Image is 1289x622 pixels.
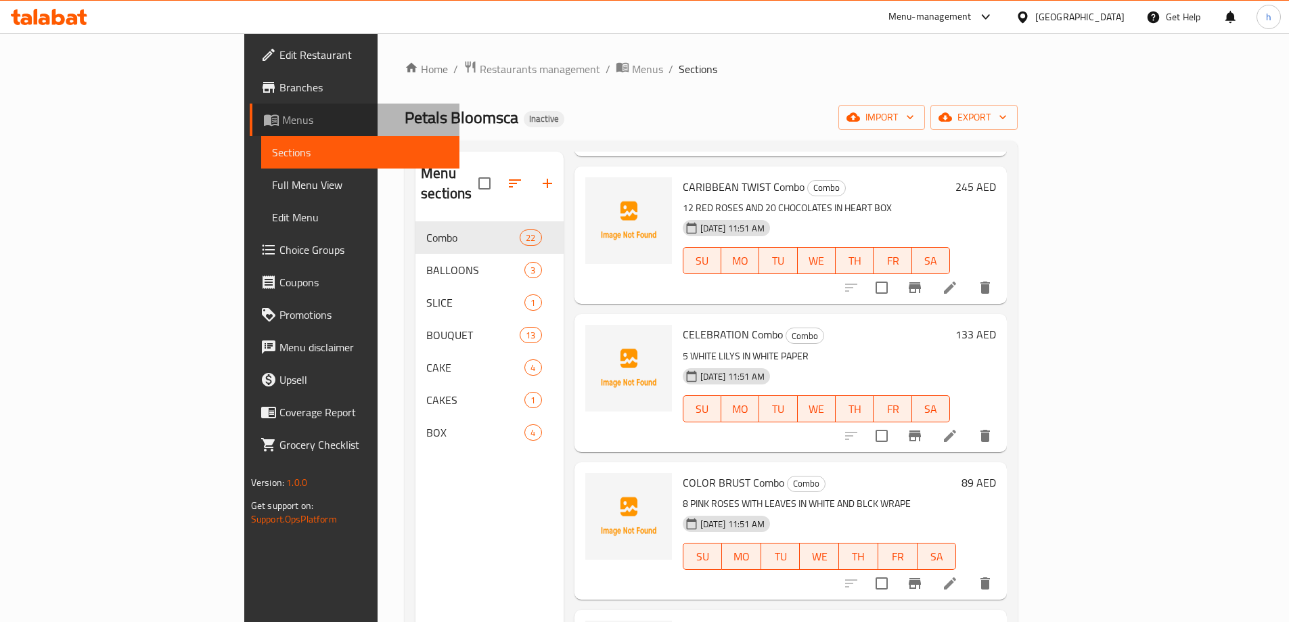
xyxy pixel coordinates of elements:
[807,180,846,196] div: Combo
[261,201,459,234] a: Edit Menu
[415,319,564,351] div: BOUQUET13
[722,543,761,570] button: MO
[683,472,784,493] span: COLOR BRUST Combo
[942,428,958,444] a: Edit menu item
[683,177,805,197] span: CARIBBEAN TWIST Combo
[250,39,459,71] a: Edit Restaurant
[426,392,524,408] div: CAKES
[695,518,770,531] span: [DATE] 11:51 AM
[272,209,449,225] span: Edit Menu
[415,254,564,286] div: BALLOONS3
[272,177,449,193] span: Full Menu View
[683,348,951,365] p: 5 WHITE LILYS IN WHITE PAPER
[669,61,673,77] li: /
[279,79,449,95] span: Branches
[683,395,721,422] button: SU
[261,169,459,201] a: Full Menu View
[838,105,925,130] button: import
[689,399,716,419] span: SU
[524,262,541,278] div: items
[942,280,958,296] a: Edit menu item
[405,102,518,133] span: Petals Bloomsca
[426,424,524,441] span: BOX
[250,298,459,331] a: Promotions
[585,473,672,560] img: COLOR BRUST Combo
[480,61,600,77] span: Restaurants management
[942,575,958,592] a: Edit menu item
[899,420,931,452] button: Branch-specific-item
[279,339,449,355] span: Menu disclaimer
[683,543,723,570] button: SU
[531,167,564,200] button: Add section
[426,294,524,311] span: SLICE
[879,399,906,419] span: FR
[499,167,531,200] span: Sort sections
[912,247,950,274] button: SA
[250,266,459,298] a: Coupons
[279,404,449,420] span: Coverage Report
[803,251,830,271] span: WE
[765,399,792,419] span: TU
[765,251,792,271] span: TU
[525,264,541,277] span: 3
[524,111,564,127] div: Inactive
[955,177,996,196] h6: 245 AED
[606,61,610,77] li: /
[525,361,541,374] span: 4
[524,294,541,311] div: items
[721,395,759,422] button: MO
[250,428,459,461] a: Grocery Checklist
[899,271,931,304] button: Branch-specific-item
[759,247,797,274] button: TU
[520,329,541,342] span: 13
[524,113,564,125] span: Inactive
[969,567,1001,600] button: delete
[689,251,716,271] span: SU
[524,392,541,408] div: items
[585,177,672,264] img: CARIBBEAN TWIST Combo
[918,399,945,419] span: SA
[839,543,878,570] button: TH
[1266,9,1271,24] span: h
[767,547,795,567] span: TU
[261,136,459,169] a: Sections
[520,231,541,244] span: 22
[282,112,449,128] span: Menus
[525,394,541,407] span: 1
[426,327,520,343] span: BOUQUET
[279,307,449,323] span: Promotions
[918,251,945,271] span: SA
[969,420,1001,452] button: delete
[761,543,800,570] button: TU
[585,325,672,412] img: CELEBRATION Combo
[279,437,449,453] span: Grocery Checklist
[695,370,770,383] span: [DATE] 11:51 AM
[878,543,918,570] button: FR
[923,547,951,567] span: SA
[683,247,721,274] button: SU
[867,569,896,598] span: Select to update
[803,399,830,419] span: WE
[1035,9,1125,24] div: [GEOGRAPHIC_DATA]
[727,399,754,419] span: MO
[683,324,783,345] span: CELEBRATION Combo
[251,510,337,528] a: Support.OpsPlatform
[250,234,459,266] a: Choice Groups
[787,476,826,492] div: Combo
[786,328,823,344] span: Combo
[426,262,524,278] span: BALLOONS
[955,325,996,344] h6: 133 AED
[727,547,756,567] span: MO
[912,395,950,422] button: SA
[426,229,520,246] div: Combo
[426,359,524,376] span: CAKE
[415,384,564,416] div: CAKES1
[844,547,873,567] span: TH
[524,359,541,376] div: items
[405,60,1018,78] nav: breadcrumb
